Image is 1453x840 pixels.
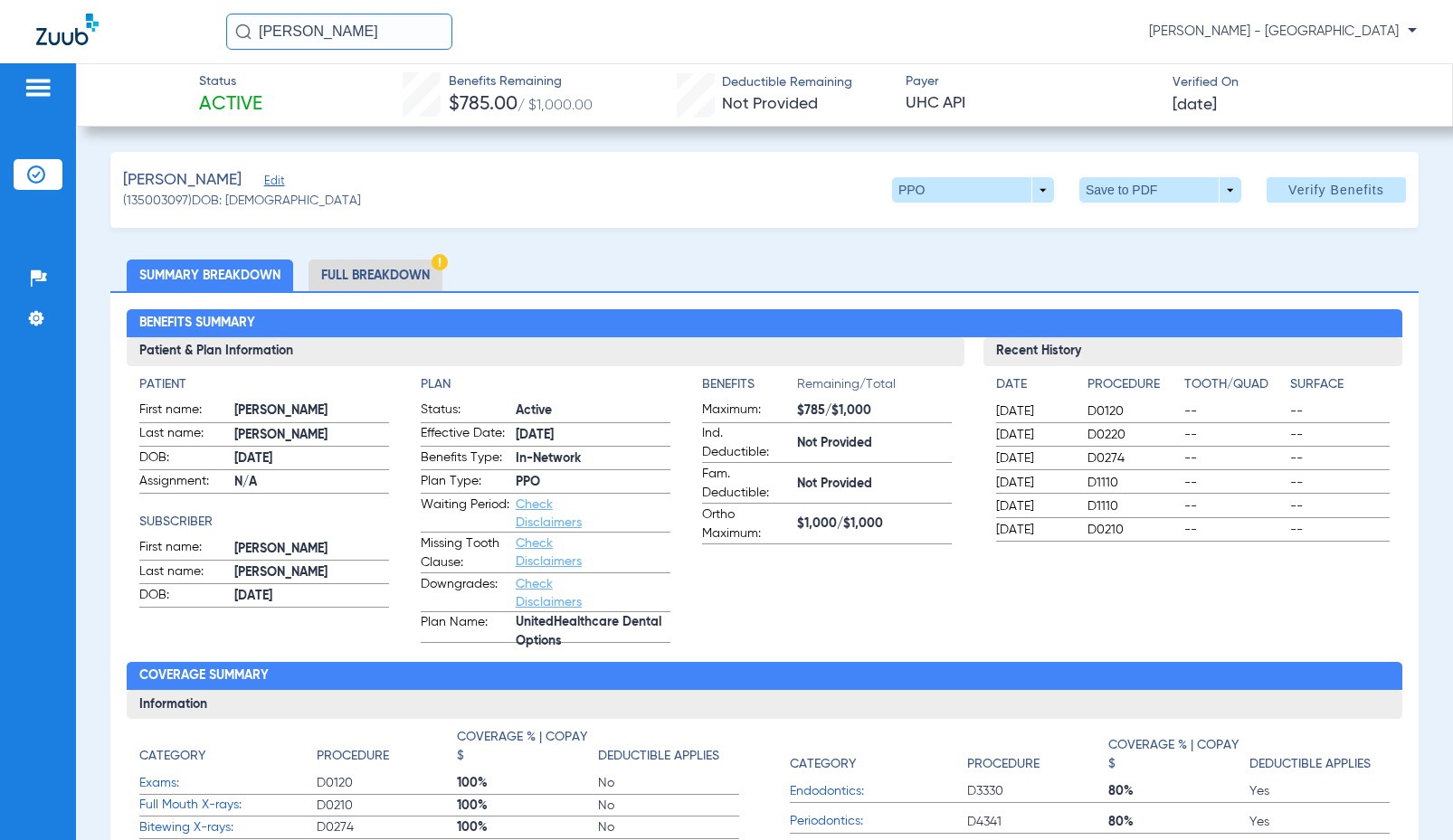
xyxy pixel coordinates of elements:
[457,774,598,792] span: 100%
[1290,375,1390,401] app-breakdown-title: Surface
[317,797,458,815] span: D0210
[797,434,952,453] span: Not Provided
[226,14,452,50] input: Search for patients
[967,728,1108,780] app-breakdown-title: Procedure
[967,782,1108,800] span: D3330
[1184,426,1284,444] span: --
[702,465,791,503] span: Fam. Deductible:
[797,401,952,420] span: $785/$1,000
[1108,728,1249,780] app-breakdown-title: Coverage % | Copay $
[317,747,389,766] h4: Procedure
[235,24,252,40] img: Search Icon
[1087,426,1178,444] span: D0220
[996,426,1072,444] span: [DATE]
[516,426,670,445] span: [DATE]
[421,401,509,422] span: Status:
[702,401,791,422] span: Maximum:
[234,449,389,468] span: [DATE]
[996,449,1072,467] span: [DATE]
[1249,782,1391,800] span: Yes
[702,375,797,394] h4: Benefits
[1267,177,1406,203] button: Verify Benefits
[906,92,1156,115] span: UHC API
[24,77,52,99] img: hamburger-icon
[234,587,389,606] span: [DATE]
[421,496,509,532] span: Waiting Period:
[1108,782,1249,800] span: 80%
[421,613,509,642] span: Plan Name:
[1087,449,1178,467] span: D0274
[996,375,1072,394] h4: Date
[1087,497,1178,515] span: D1110
[722,73,852,92] span: Deductible Remaining
[996,375,1072,401] app-breakdown-title: Date
[996,521,1072,539] span: [DATE]
[598,818,739,836] span: No
[797,475,952,494] span: Not Provided
[967,813,1108,831] span: D4341
[457,818,598,836] span: 100%
[1087,474,1178,492] span: D1110
[996,402,1072,420] span: [DATE]
[421,448,509,470] span: Benefits Type:
[432,254,448,270] img: Hazard
[598,747,719,766] h4: Deductible Applies
[1290,449,1390,467] span: --
[1184,474,1284,492] span: --
[317,818,458,836] span: D0274
[127,662,1403,691] h2: Coverage Summary
[1108,813,1249,831] span: 80%
[139,728,317,772] app-breakdown-title: Category
[1087,521,1178,539] span: D0210
[139,401,228,422] span: First name:
[790,728,967,780] app-breakdown-title: Category
[1363,753,1453,840] iframe: Chat Widget
[1087,375,1178,394] h4: Procedure
[234,540,389,559] span: [PERSON_NAME]
[598,797,739,815] span: No
[139,774,317,793] span: Exams:
[421,375,670,394] app-breakdown-title: Plan
[139,586,228,608] span: DOB:
[983,337,1402,366] h3: Recent History
[516,623,670,642] span: UnitedHealthcare Dental Options
[127,309,1403,338] h2: Benefits Summary
[996,474,1072,492] span: [DATE]
[516,473,670,492] span: PPO
[1184,521,1284,539] span: --
[1290,521,1390,539] span: --
[1087,375,1178,401] app-breakdown-title: Procedure
[790,755,856,774] h4: Category
[892,177,1054,203] button: PPO
[449,95,518,114] span: $785.00
[139,796,317,815] span: Full Mouth X-rays:
[457,728,588,766] h4: Coverage % | Copay $
[139,538,228,560] span: First name:
[516,537,582,568] a: Check Disclaimers
[702,375,797,401] app-breakdown-title: Benefits
[1173,94,1217,117] span: [DATE]
[127,690,1403,719] h3: Information
[457,728,598,772] app-breakdown-title: Coverage % | Copay $
[1184,375,1284,394] h4: Tooth/Quad
[139,375,389,394] h4: Patient
[139,562,228,584] span: Last name:
[123,192,361,211] span: (135003097) DOB: [DEMOGRAPHIC_DATA]
[127,260,293,291] li: Summary Breakdown
[1249,728,1391,780] app-breakdown-title: Deductible Applies
[797,514,952,533] span: $1,000/$1,000
[516,449,670,468] span: In-Network
[139,424,228,446] span: Last name:
[598,774,739,792] span: No
[1184,375,1284,401] app-breakdown-title: Tooth/Quad
[1290,426,1390,444] span: --
[996,497,1072,515] span: [DATE]
[139,472,228,494] span: Assignment:
[1173,73,1423,92] span: Verified On
[199,72,262,91] span: Status
[1290,375,1390,394] h4: Surface
[1249,813,1391,831] span: Yes
[139,448,228,470] span: DOB:
[317,728,458,772] app-breakdown-title: Procedure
